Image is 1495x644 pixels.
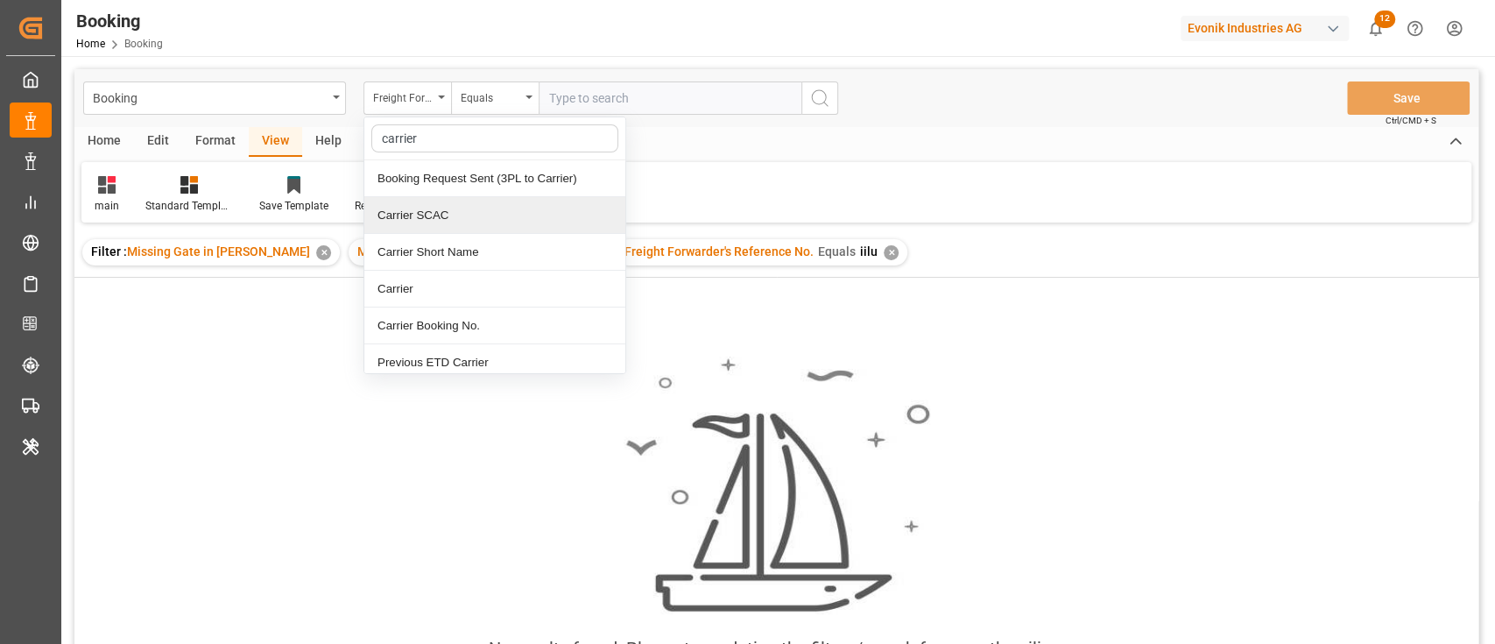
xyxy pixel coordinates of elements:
[539,81,801,115] input: Type to search
[884,245,899,260] div: ✕
[1181,16,1349,41] div: Evonik Industries AG
[364,344,625,381] div: Previous ETD Carrier
[76,8,163,34] div: Booking
[624,357,930,614] img: smooth_sailing.jpeg
[461,86,520,106] div: Equals
[364,308,625,344] div: Carrier Booking No.
[364,160,625,197] div: Booking Request Sent (3PL to Carrier)
[355,198,427,214] div: Reset Template
[364,197,625,234] div: Carrier SCAC
[145,198,233,214] div: Standard Templates
[1386,114,1436,127] span: Ctrl/CMD + S
[76,38,105,50] a: Home
[249,127,302,157] div: View
[1356,9,1395,48] button: show 12 new notifications
[316,245,331,260] div: ✕
[91,244,127,258] span: Filter :
[134,127,182,157] div: Edit
[1374,11,1395,28] span: 12
[74,127,134,157] div: Home
[95,198,119,214] div: main
[373,86,433,106] div: Freight Forwarder's Reference No.
[259,198,328,214] div: Save Template
[127,244,310,258] span: Missing Gate in [PERSON_NAME]
[371,124,618,152] input: Search
[801,81,838,115] button: search button
[1347,81,1470,115] button: Save
[451,81,539,115] button: open menu
[624,244,814,258] span: Freight Forwarder's Reference No.
[363,81,451,115] button: close menu
[357,244,513,258] span: Main Vessel and Vessel Imo
[182,127,249,157] div: Format
[302,127,355,157] div: Help
[860,244,878,258] span: iilu
[1395,9,1435,48] button: Help Center
[364,234,625,271] div: Carrier Short Name
[83,81,346,115] button: open menu
[1181,11,1356,45] button: Evonik Industries AG
[93,86,327,108] div: Booking
[364,271,625,308] div: Carrier
[818,244,856,258] span: Equals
